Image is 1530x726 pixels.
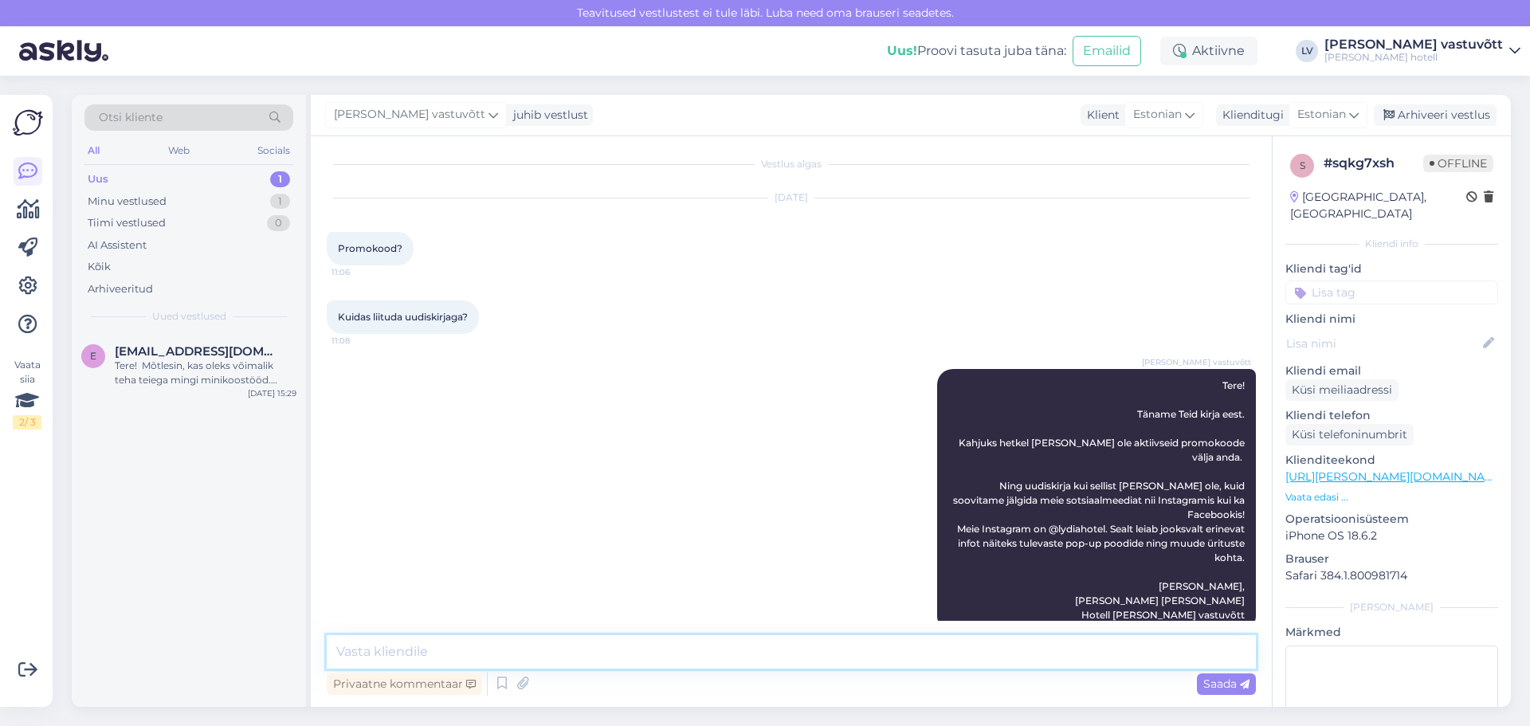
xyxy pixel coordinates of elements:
div: Kõik [88,259,111,275]
div: Aktiivne [1160,37,1257,65]
div: juhib vestlust [507,107,588,124]
p: Safari 384.1.800981714 [1285,567,1498,584]
p: Vaata edasi ... [1285,490,1498,504]
div: [PERSON_NAME] hotell [1324,51,1503,64]
div: Arhiveeri vestlus [1374,104,1497,126]
div: Klienditugi [1216,107,1284,124]
div: [PERSON_NAME] vastuvõtt [1324,38,1503,51]
div: LV [1296,40,1318,62]
b: Uus! [887,43,917,58]
div: Klient [1081,107,1120,124]
div: Proovi tasuta juba täna: [887,41,1066,61]
div: 1 [270,194,290,210]
span: [PERSON_NAME] vastuvõtt [1142,356,1251,368]
p: Kliendi tag'id [1285,261,1498,277]
div: [PERSON_NAME] [1285,600,1498,614]
div: # sqkg7xsh [1324,154,1423,173]
span: Otsi kliente [99,109,163,126]
span: Estonian [1133,106,1182,124]
div: Vaata siia [13,358,41,430]
p: Märkmed [1285,624,1498,641]
div: [DATE] [327,190,1256,205]
div: Socials [254,140,293,161]
div: Arhiveeritud [88,281,153,297]
div: Tiimi vestlused [88,215,166,231]
span: Saada [1203,677,1249,691]
p: iPhone OS 18.6.2 [1285,528,1498,544]
div: 2 / 3 [13,415,41,430]
p: Klienditeekond [1285,452,1498,469]
p: Kliendi nimi [1285,311,1498,328]
div: Privaatne kommentaar [327,673,482,695]
img: Askly Logo [13,108,43,138]
span: 11:06 [331,266,391,278]
span: s [1300,159,1305,171]
span: Estonian [1297,106,1346,124]
p: Brauser [1285,551,1498,567]
div: [GEOGRAPHIC_DATA], [GEOGRAPHIC_DATA] [1290,189,1466,222]
span: Offline [1423,155,1493,172]
div: All [84,140,103,161]
span: Promokood? [338,242,402,254]
div: Minu vestlused [88,194,167,210]
span: e [90,350,96,362]
div: Kliendi info [1285,237,1498,251]
div: Vestlus algas [327,157,1256,171]
p: Operatsioonisüsteem [1285,511,1498,528]
div: Uus [88,171,108,187]
button: Emailid [1073,36,1141,66]
div: Küsi meiliaadressi [1285,379,1399,401]
div: AI Assistent [88,237,147,253]
a: [URL][PERSON_NAME][DOMAIN_NAME] [1285,469,1505,484]
span: [PERSON_NAME] vastuvõtt [334,106,485,124]
p: Kliendi telefon [1285,407,1498,424]
span: Uued vestlused [152,309,226,324]
div: Tere! Mõtlesin, kas oleks võimalik teha teiega mingi minikoostööd. Saaksin aidata neid laiemale p... [115,359,296,387]
span: Kuidas liituda uudiskirjaga? [338,311,468,323]
div: Küsi telefoninumbrit [1285,424,1414,445]
div: 0 [267,215,290,231]
span: emmalysiim7@gmail.com [115,344,280,359]
span: 11:08 [331,335,391,347]
input: Lisa tag [1285,281,1498,304]
p: Kliendi email [1285,363,1498,379]
div: Web [165,140,193,161]
span: Tere! Täname Teid kirja eest. Kahjuks hetkel [PERSON_NAME] ole aktiivseid promokoode välja anda. ... [953,379,1247,621]
div: [DATE] 15:29 [248,387,296,399]
input: Lisa nimi [1286,335,1480,352]
div: 1 [270,171,290,187]
a: [PERSON_NAME] vastuvõtt[PERSON_NAME] hotell [1324,38,1520,64]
